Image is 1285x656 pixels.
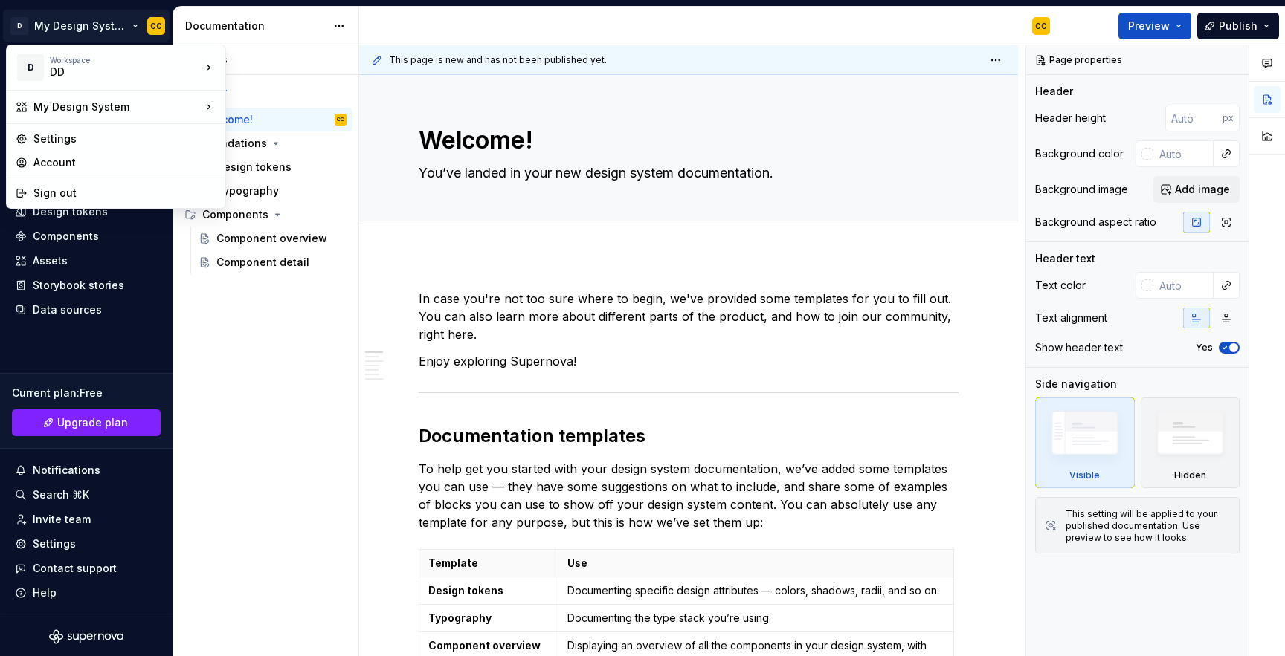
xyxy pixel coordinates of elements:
div: DD [50,65,176,79]
div: My Design System [33,100,202,114]
div: Account [33,155,216,170]
div: Workspace [50,56,202,65]
div: Settings [33,131,216,146]
div: D [17,54,44,81]
div: Sign out [33,186,216,201]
